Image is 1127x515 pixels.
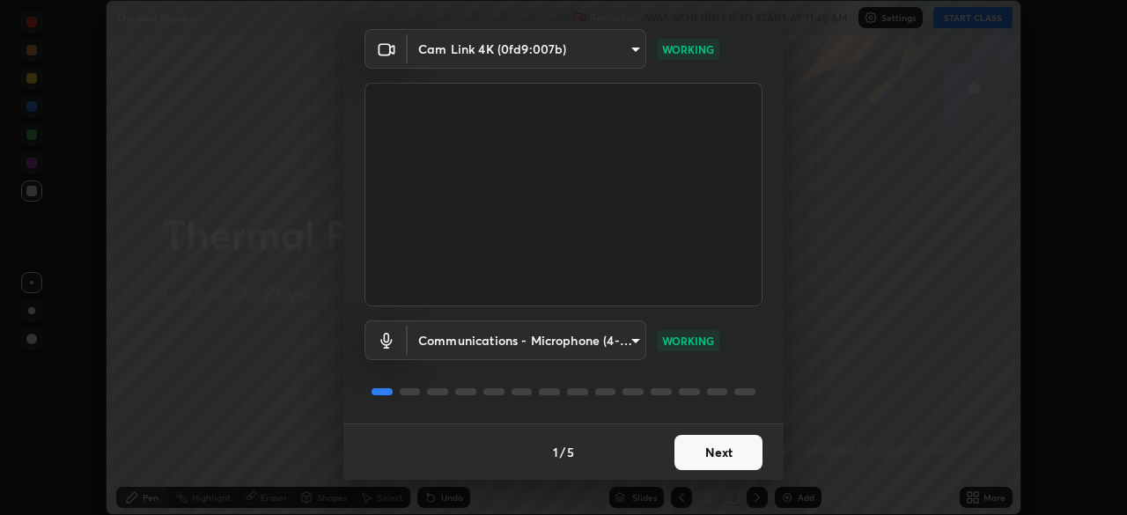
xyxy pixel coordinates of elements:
div: Cam Link 4K (0fd9:007b) [408,320,646,360]
p: WORKING [662,41,714,57]
button: Next [674,435,762,470]
h4: / [560,443,565,461]
h4: 5 [567,443,574,461]
p: WORKING [662,333,714,349]
div: Cam Link 4K (0fd9:007b) [408,29,646,69]
h4: 1 [553,443,558,461]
